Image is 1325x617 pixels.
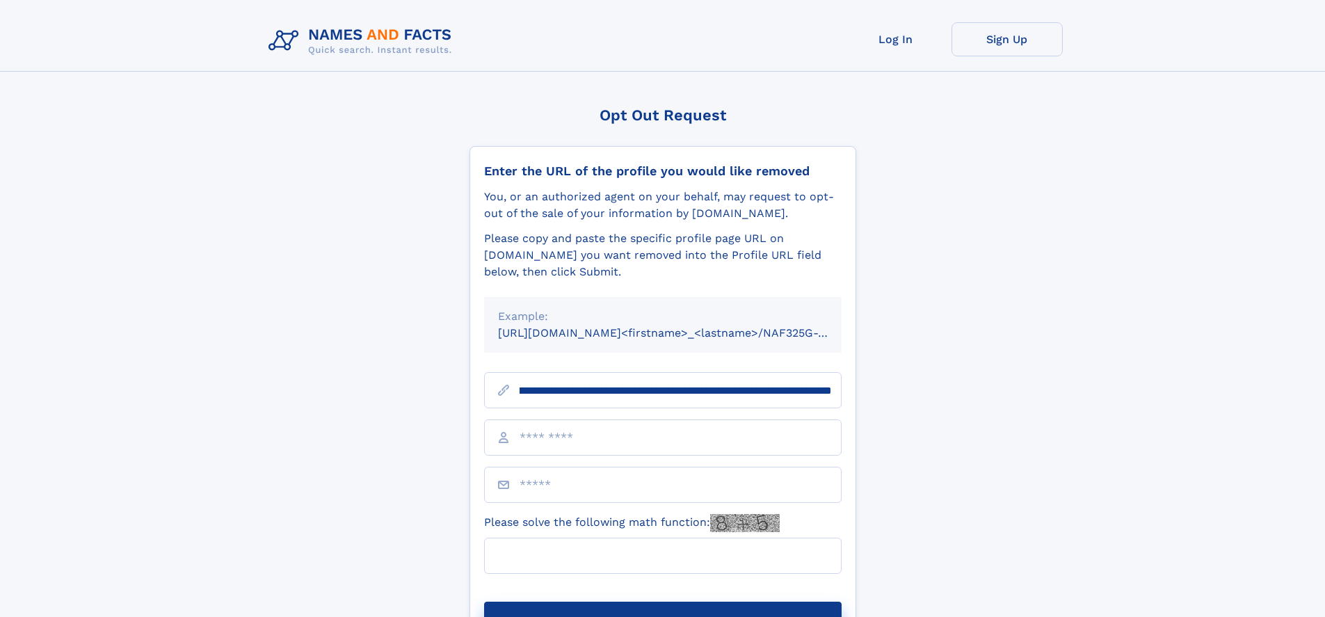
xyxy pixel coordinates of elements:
[498,326,868,339] small: [URL][DOMAIN_NAME]<firstname>_<lastname>/NAF325G-xxxxxxxx
[263,22,463,60] img: Logo Names and Facts
[484,514,780,532] label: Please solve the following math function:
[951,22,1063,56] a: Sign Up
[840,22,951,56] a: Log In
[484,230,842,280] div: Please copy and paste the specific profile page URL on [DOMAIN_NAME] you want removed into the Pr...
[469,106,856,124] div: Opt Out Request
[498,308,828,325] div: Example:
[484,163,842,179] div: Enter the URL of the profile you would like removed
[484,189,842,222] div: You, or an authorized agent on your behalf, may request to opt-out of the sale of your informatio...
